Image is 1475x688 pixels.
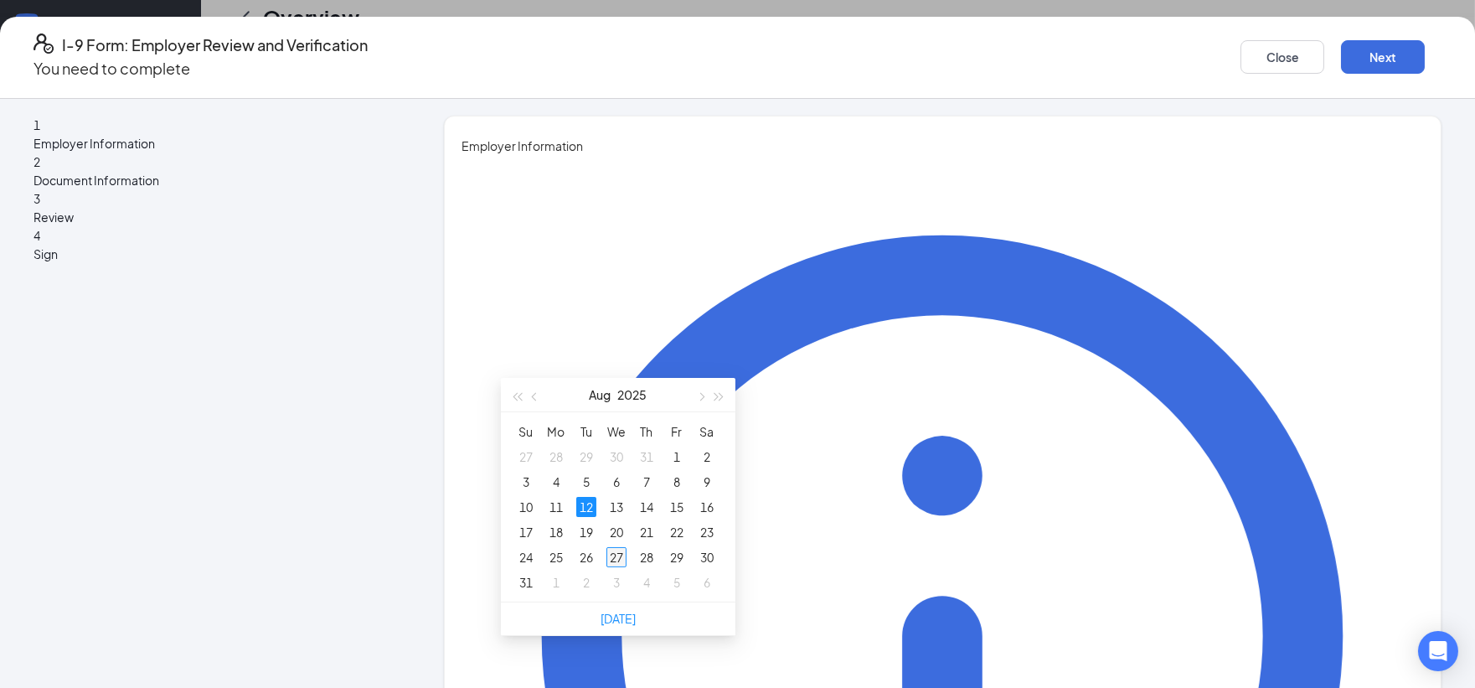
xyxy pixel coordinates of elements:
div: 29 [667,547,687,567]
td: 2025-08-14 [632,494,662,520]
div: 6 [697,572,717,592]
td: 2025-08-15 [662,494,692,520]
td: 2025-08-01 [662,444,692,469]
td: 2025-08-25 [541,545,571,570]
td: 2025-08-04 [541,469,571,494]
span: Sign [34,245,385,263]
span: Employer Information [462,137,1424,155]
td: 2025-08-28 [632,545,662,570]
button: Aug [590,378,611,411]
div: 4 [546,472,566,492]
span: 4 [34,228,40,243]
span: 3 [34,191,40,206]
td: 2025-08-11 [541,494,571,520]
div: 14 [637,497,657,517]
div: 21 [637,522,657,542]
div: 5 [576,472,596,492]
td: 2025-08-05 [571,469,601,494]
div: 1 [667,447,687,467]
div: Open Intercom Messenger [1418,631,1458,671]
td: 2025-08-17 [511,520,541,545]
td: 2025-08-06 [601,469,632,494]
div: 1 [546,572,566,592]
td: 2025-08-12 [571,494,601,520]
div: 3 [516,472,536,492]
td: 2025-08-08 [662,469,692,494]
td: 2025-08-27 [601,545,632,570]
div: 2 [697,447,717,467]
th: Fr [662,419,692,444]
td: 2025-08-03 [511,469,541,494]
td: 2025-08-24 [511,545,541,570]
td: 2025-08-13 [601,494,632,520]
div: 10 [516,497,536,517]
svg: FormI9EVerifyIcon [34,34,54,54]
td: 2025-08-19 [571,520,601,545]
td: 2025-08-16 [692,494,722,520]
td: 2025-07-30 [601,444,632,469]
div: 2 [576,572,596,592]
th: Th [632,419,662,444]
td: 2025-08-02 [692,444,722,469]
div: 3 [606,572,627,592]
div: 28 [546,447,566,467]
div: 17 [516,522,536,542]
td: 2025-07-28 [541,444,571,469]
div: 11 [546,497,566,517]
td: 2025-08-22 [662,520,692,545]
td: 2025-08-31 [511,570,541,595]
button: Close [1240,40,1324,74]
div: 5 [667,572,687,592]
td: 2025-08-26 [571,545,601,570]
td: 2025-09-05 [662,570,692,595]
h4: I-9 Form: Employer Review and Verification [62,34,368,57]
div: 29 [576,447,596,467]
button: 2025 [618,378,647,411]
td: 2025-08-10 [511,494,541,520]
div: 30 [606,447,627,467]
td: 2025-07-31 [632,444,662,469]
div: 27 [606,547,627,567]
div: 7 [637,472,657,492]
div: 24 [516,547,536,567]
td: 2025-09-06 [692,570,722,595]
td: 2025-08-20 [601,520,632,545]
td: 2025-09-01 [541,570,571,595]
td: 2025-08-21 [632,520,662,545]
th: We [601,419,632,444]
td: 2025-08-07 [632,469,662,494]
div: 23 [697,522,717,542]
div: 31 [637,447,657,467]
div: 12 [576,497,596,517]
div: 13 [606,497,627,517]
span: Employer Information [34,134,385,153]
div: 15 [667,497,687,517]
button: Next [1341,40,1425,74]
a: [DATE] [601,611,636,626]
th: Mo [541,419,571,444]
td: 2025-08-23 [692,520,722,545]
td: 2025-08-09 [692,469,722,494]
th: Su [511,419,541,444]
div: 28 [637,547,657,567]
div: 31 [516,572,536,592]
div: 16 [697,497,717,517]
div: 26 [576,547,596,567]
td: 2025-09-02 [571,570,601,595]
div: 6 [606,472,627,492]
span: 2 [34,154,40,169]
div: 18 [546,522,566,542]
p: You need to complete [34,57,368,80]
span: Document Information [34,171,385,189]
td: 2025-09-03 [601,570,632,595]
div: 19 [576,522,596,542]
th: Sa [692,419,722,444]
div: 27 [516,447,536,467]
div: 8 [667,472,687,492]
div: 4 [637,572,657,592]
div: 9 [697,472,717,492]
div: 30 [697,547,717,567]
td: 2025-09-04 [632,570,662,595]
div: 22 [667,522,687,542]
div: 20 [606,522,627,542]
